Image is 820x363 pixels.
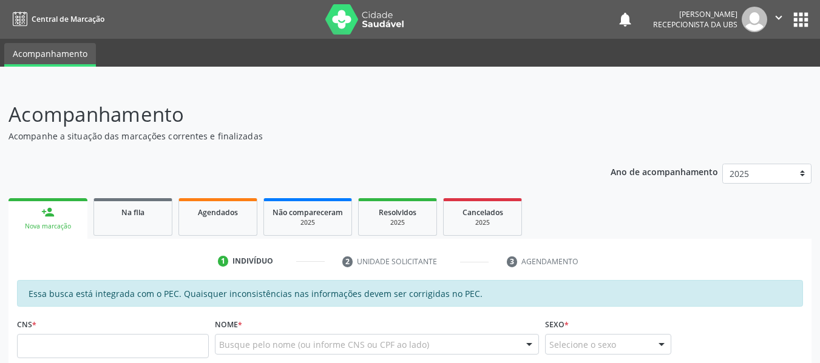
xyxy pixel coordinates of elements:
[8,130,571,142] p: Acompanhe a situação das marcações correntes e finalizadas
[17,222,79,231] div: Nova marcação
[218,256,229,267] div: 1
[653,9,737,19] div: [PERSON_NAME]
[273,218,343,227] div: 2025
[8,9,104,29] a: Central de Marcação
[17,280,803,307] div: Essa busca está integrada com o PEC. Quaisquer inconsistências nas informações devem ser corrigid...
[41,205,55,219] div: person_add
[232,256,273,267] div: Indivíduo
[742,7,767,32] img: img
[198,207,238,218] span: Agendados
[463,207,503,218] span: Cancelados
[219,338,429,351] span: Busque pelo nome (ou informe CNS ou CPF ao lado)
[121,207,144,218] span: Na fila
[452,218,513,227] div: 2025
[772,11,785,24] i: 
[549,338,616,351] span: Selecione o sexo
[32,14,104,24] span: Central de Marcação
[767,7,790,32] button: 
[379,207,416,218] span: Resolvidos
[8,99,571,130] p: Acompanhamento
[790,9,812,30] button: apps
[273,207,343,218] span: Não compareceram
[4,43,96,67] a: Acompanhamento
[653,19,737,30] span: Recepcionista da UBS
[617,11,634,28] button: notifications
[545,315,569,334] label: Sexo
[367,218,428,227] div: 2025
[215,315,242,334] label: Nome
[611,164,718,179] p: Ano de acompanhamento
